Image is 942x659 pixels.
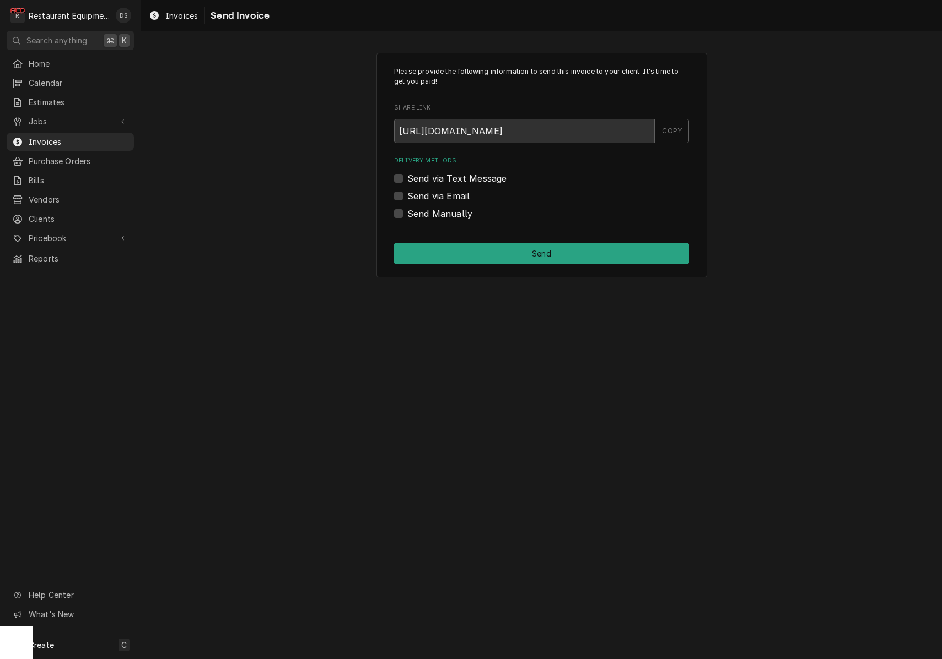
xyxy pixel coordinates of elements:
a: Home [7,55,134,73]
div: Button Group Row [394,243,689,264]
span: Send Invoice [207,8,270,23]
a: Reports [7,249,134,268]
label: Share Link [394,104,689,112]
a: Go to Pricebook [7,229,134,247]
span: Help Center [29,589,127,601]
a: Calendar [7,74,134,92]
label: Delivery Methods [394,156,689,165]
span: Calendar [29,77,128,89]
span: Jobs [29,116,112,127]
a: Invoices [144,7,202,25]
div: Invoice Send Form [394,67,689,220]
span: Reports [29,253,128,264]
a: Go to What's New [7,605,134,623]
a: Estimates [7,93,134,111]
div: DS [116,8,131,23]
div: Derek Stewart's Avatar [116,8,131,23]
label: Send Manually [407,207,472,220]
div: Invoice Send [376,53,707,278]
span: K [122,35,127,46]
div: Share Link [394,104,689,143]
button: Search anything⌘K [7,31,134,50]
span: What's New [29,608,127,620]
button: Send [394,243,689,264]
span: Invoices [29,136,128,148]
span: ⌘ [106,35,114,46]
a: Vendors [7,190,134,209]
a: Purchase Orders [7,152,134,170]
div: Restaurant Equipment Diagnostics's Avatar [10,8,25,23]
span: Bills [29,175,128,186]
div: Delivery Methods [394,156,689,220]
div: Button Group [394,243,689,264]
label: Send via Text Message [407,172,507,185]
span: Home [29,58,128,69]
div: Restaurant Equipment Diagnostics [29,10,110,21]
span: Vendors [29,194,128,205]
a: Invoices [7,133,134,151]
span: Pricebook [29,232,112,244]
button: COPY [655,119,689,143]
span: Clients [29,213,128,225]
span: Purchase Orders [29,155,128,167]
span: Create [29,640,54,650]
a: Go to Jobs [7,112,134,130]
span: C [121,639,127,651]
span: Search anything [26,35,87,46]
div: R [10,8,25,23]
a: Clients [7,210,134,228]
span: Estimates [29,96,128,108]
a: Go to Help Center [7,586,134,604]
a: Bills [7,171,134,189]
span: Invoices [165,10,198,21]
p: Please provide the following information to send this invoice to your client. It's time to get yo... [394,67,689,87]
label: Send via Email [407,189,470,203]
